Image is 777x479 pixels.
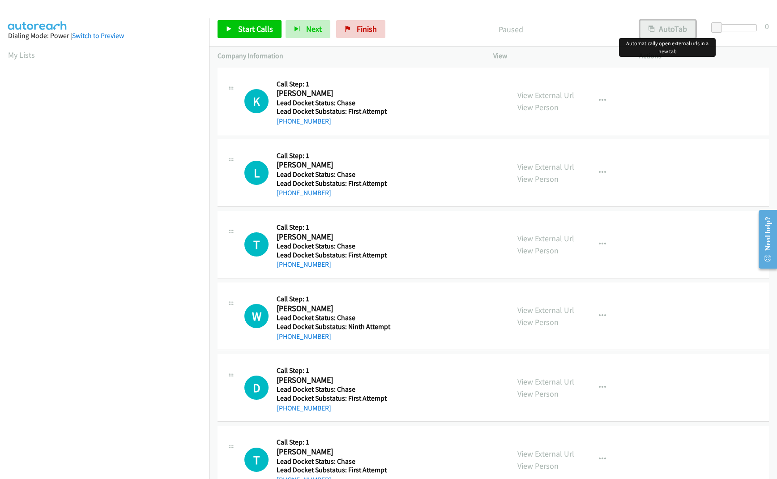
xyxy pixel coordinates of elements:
[244,89,269,113] h1: K
[277,438,396,447] h5: Call Step: 1
[751,204,777,275] iframe: Resource Center
[517,305,574,315] a: View External Url
[277,170,396,179] h5: Lead Docket Status: Chase
[397,23,624,35] p: Paused
[517,449,574,459] a: View External Url
[517,389,559,399] a: View Person
[277,375,396,385] h2: [PERSON_NAME]
[277,322,396,331] h5: Lead Docket Substatus: Ninth Attempt
[517,245,559,256] a: View Person
[277,404,331,412] a: [PHONE_NUMBER]
[306,24,322,34] span: Next
[277,447,396,457] h2: [PERSON_NAME]
[277,385,396,394] h5: Lead Docket Status: Chase
[277,466,396,475] h5: Lead Docket Substatus: First Attempt
[244,448,269,472] div: The call is yet to be attempted
[277,313,396,322] h5: Lead Docket Status: Chase
[493,51,623,61] p: View
[277,295,396,304] h5: Call Step: 1
[277,188,331,197] a: [PHONE_NUMBER]
[517,376,574,387] a: View External Url
[244,232,269,257] div: The call is yet to be attempted
[244,304,269,328] h1: W
[277,394,396,403] h5: Lead Docket Substatus: First Attempt
[517,102,559,112] a: View Person
[517,162,574,172] a: View External Url
[336,20,385,38] a: Finish
[277,117,331,125] a: [PHONE_NUMBER]
[277,304,396,314] h2: [PERSON_NAME]
[640,20,696,38] button: AutoTab
[238,24,273,34] span: Start Calls
[218,51,477,61] p: Company Information
[277,223,396,232] h5: Call Step: 1
[244,376,269,400] div: The call is yet to be attempted
[244,89,269,113] div: The call is yet to be attempted
[244,232,269,257] h1: T
[277,80,396,89] h5: Call Step: 1
[277,232,396,242] h2: [PERSON_NAME]
[277,151,396,160] h5: Call Step: 1
[277,179,396,188] h5: Lead Docket Substatus: First Attempt
[244,161,269,185] div: The call is yet to be attempted
[277,98,396,107] h5: Lead Docket Status: Chase
[765,20,769,32] div: 0
[244,161,269,185] h1: L
[277,251,396,260] h5: Lead Docket Substatus: First Attempt
[244,304,269,328] div: The call is yet to be attempted
[517,90,574,100] a: View External Url
[517,461,559,471] a: View Person
[277,457,396,466] h5: Lead Docket Status: Chase
[277,332,331,341] a: [PHONE_NUMBER]
[244,448,269,472] h1: T
[357,24,377,34] span: Finish
[286,20,330,38] button: Next
[218,20,282,38] a: Start Calls
[277,242,396,251] h5: Lead Docket Status: Chase
[277,366,396,375] h5: Call Step: 1
[8,30,201,41] div: Dialing Mode: Power |
[8,50,35,60] a: My Lists
[277,160,396,170] h2: [PERSON_NAME]
[72,31,124,40] a: Switch to Preview
[277,88,396,98] h2: [PERSON_NAME]
[277,260,331,269] a: [PHONE_NUMBER]
[716,24,757,31] div: Delay between calls (in seconds)
[517,174,559,184] a: View Person
[517,233,574,244] a: View External Url
[619,38,716,57] div: Automatically open external urls in a new tab
[517,317,559,327] a: View Person
[277,107,396,116] h5: Lead Docket Substatus: First Attempt
[244,376,269,400] h1: D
